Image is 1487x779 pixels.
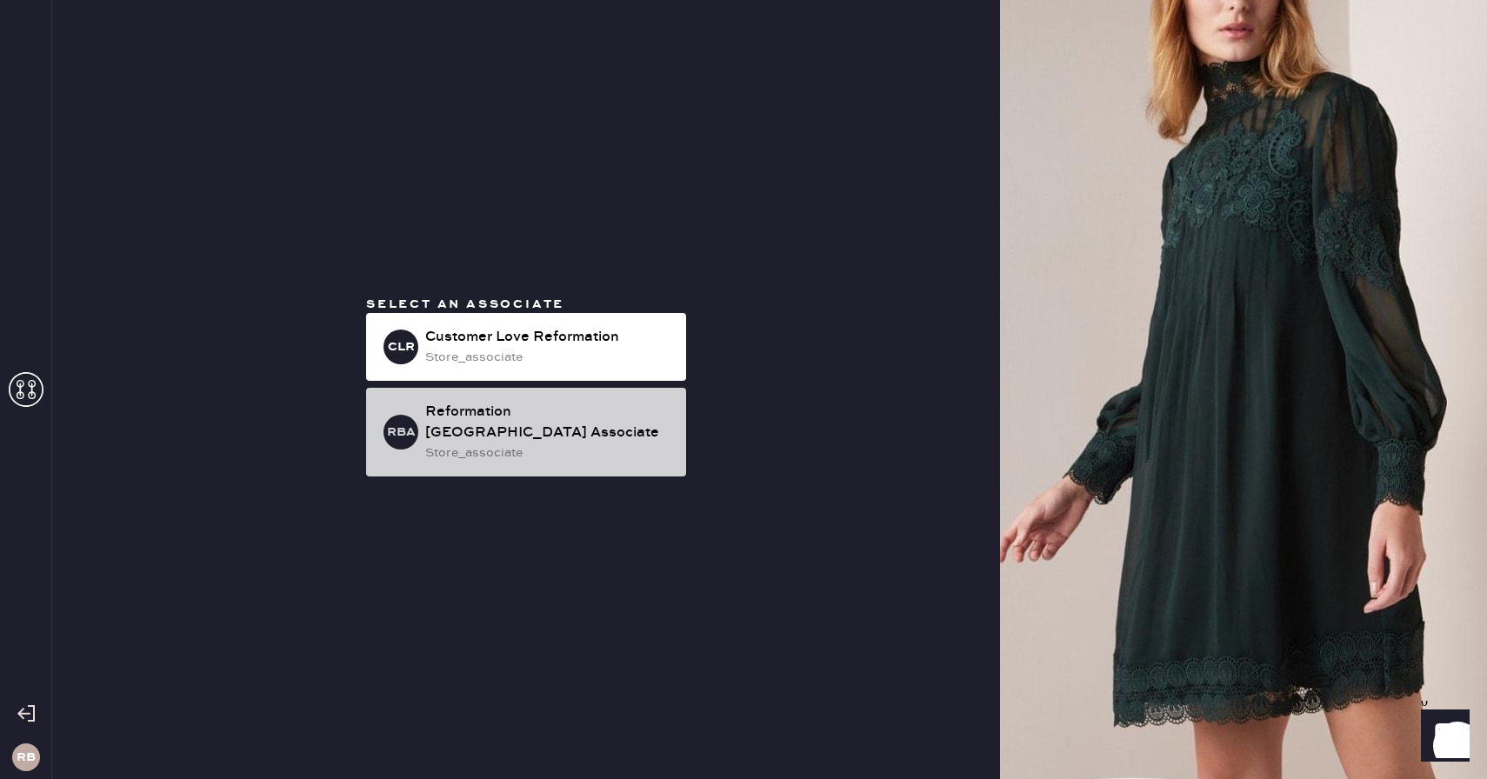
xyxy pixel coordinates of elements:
[425,443,672,463] div: store_associate
[17,751,36,763] h3: RB
[425,402,672,443] div: Reformation [GEOGRAPHIC_DATA] Associate
[1404,701,1479,776] iframe: Front Chat
[387,426,416,438] h3: RBA
[366,296,564,312] span: Select an associate
[388,341,415,353] h3: CLR
[425,327,672,348] div: Customer Love Reformation
[425,348,672,367] div: store_associate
